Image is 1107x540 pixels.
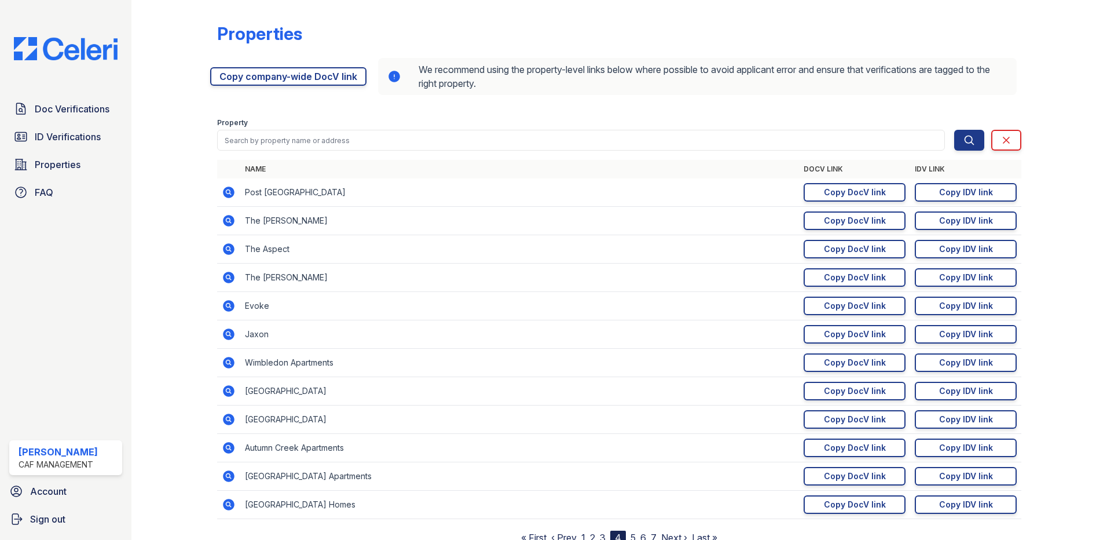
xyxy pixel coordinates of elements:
[9,97,122,121] a: Doc Verifications
[240,491,799,519] td: [GEOGRAPHIC_DATA] Homes
[939,243,993,255] div: Copy IDV link
[804,382,906,400] a: Copy DocV link
[240,264,799,292] td: The [PERSON_NAME]
[240,235,799,264] td: The Aspect
[799,160,910,178] th: DocV Link
[5,508,127,531] a: Sign out
[915,183,1017,202] a: Copy IDV link
[939,329,993,340] div: Copy IDV link
[939,272,993,283] div: Copy IDV link
[804,325,906,344] a: Copy DocV link
[217,130,945,151] input: Search by property name or address
[240,207,799,235] td: The [PERSON_NAME]
[939,499,993,510] div: Copy IDV link
[217,118,248,127] label: Property
[915,439,1017,457] a: Copy IDV link
[804,240,906,258] a: Copy DocV link
[240,462,799,491] td: [GEOGRAPHIC_DATA] Apartments
[824,357,886,368] div: Copy DocV link
[30,484,67,498] span: Account
[939,470,993,482] div: Copy IDV link
[824,442,886,454] div: Copy DocV link
[804,211,906,230] a: Copy DocV link
[240,406,799,434] td: [GEOGRAPHIC_DATA]
[824,329,886,340] div: Copy DocV link
[804,268,906,287] a: Copy DocV link
[915,353,1017,372] a: Copy IDV link
[915,410,1017,429] a: Copy IDV link
[378,58,1017,95] div: We recommend using the property-level links below where possible to avoid applicant error and ens...
[824,243,886,255] div: Copy DocV link
[804,467,906,486] a: Copy DocV link
[939,414,993,425] div: Copy IDV link
[824,499,886,510] div: Copy DocV link
[824,385,886,397] div: Copy DocV link
[35,130,101,144] span: ID Verifications
[824,187,886,198] div: Copy DocV link
[5,480,127,503] a: Account
[915,325,1017,344] a: Copy IDV link
[939,300,993,312] div: Copy IDV link
[824,414,886,425] div: Copy DocV link
[804,183,906,202] a: Copy DocV link
[939,187,993,198] div: Copy IDV link
[240,349,799,377] td: Wimbledon Apartments
[824,470,886,482] div: Copy DocV link
[824,300,886,312] div: Copy DocV link
[9,125,122,148] a: ID Verifications
[19,459,98,470] div: CAF Management
[9,181,122,204] a: FAQ
[915,240,1017,258] a: Copy IDV link
[804,410,906,429] a: Copy DocV link
[240,178,799,207] td: Post [GEOGRAPHIC_DATA]
[804,353,906,372] a: Copy DocV link
[240,292,799,320] td: Evoke
[19,445,98,459] div: [PERSON_NAME]
[35,102,109,116] span: Doc Verifications
[915,467,1017,486] a: Copy IDV link
[804,495,906,514] a: Copy DocV link
[240,377,799,406] td: [GEOGRAPHIC_DATA]
[824,272,886,283] div: Copy DocV link
[910,160,1021,178] th: IDV Link
[9,153,122,176] a: Properties
[939,385,993,397] div: Copy IDV link
[939,215,993,227] div: Copy IDV link
[5,37,127,60] img: CE_Logo_Blue-a8612792a0a2168367f1c8372b55b34899dd931a85d93a1a3d3e32e68fde9ad4.png
[824,215,886,227] div: Copy DocV link
[915,268,1017,287] a: Copy IDV link
[240,160,799,178] th: Name
[240,434,799,462] td: Autumn Creek Apartments
[939,442,993,454] div: Copy IDV link
[35,158,80,172] span: Properties
[915,297,1017,315] a: Copy IDV link
[804,297,906,315] a: Copy DocV link
[915,211,1017,230] a: Copy IDV link
[35,185,53,199] span: FAQ
[915,382,1017,400] a: Copy IDV link
[915,495,1017,514] a: Copy IDV link
[30,512,65,526] span: Sign out
[217,23,302,44] div: Properties
[240,320,799,349] td: Jaxon
[210,67,366,86] a: Copy company-wide DocV link
[804,439,906,457] a: Copy DocV link
[939,357,993,368] div: Copy IDV link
